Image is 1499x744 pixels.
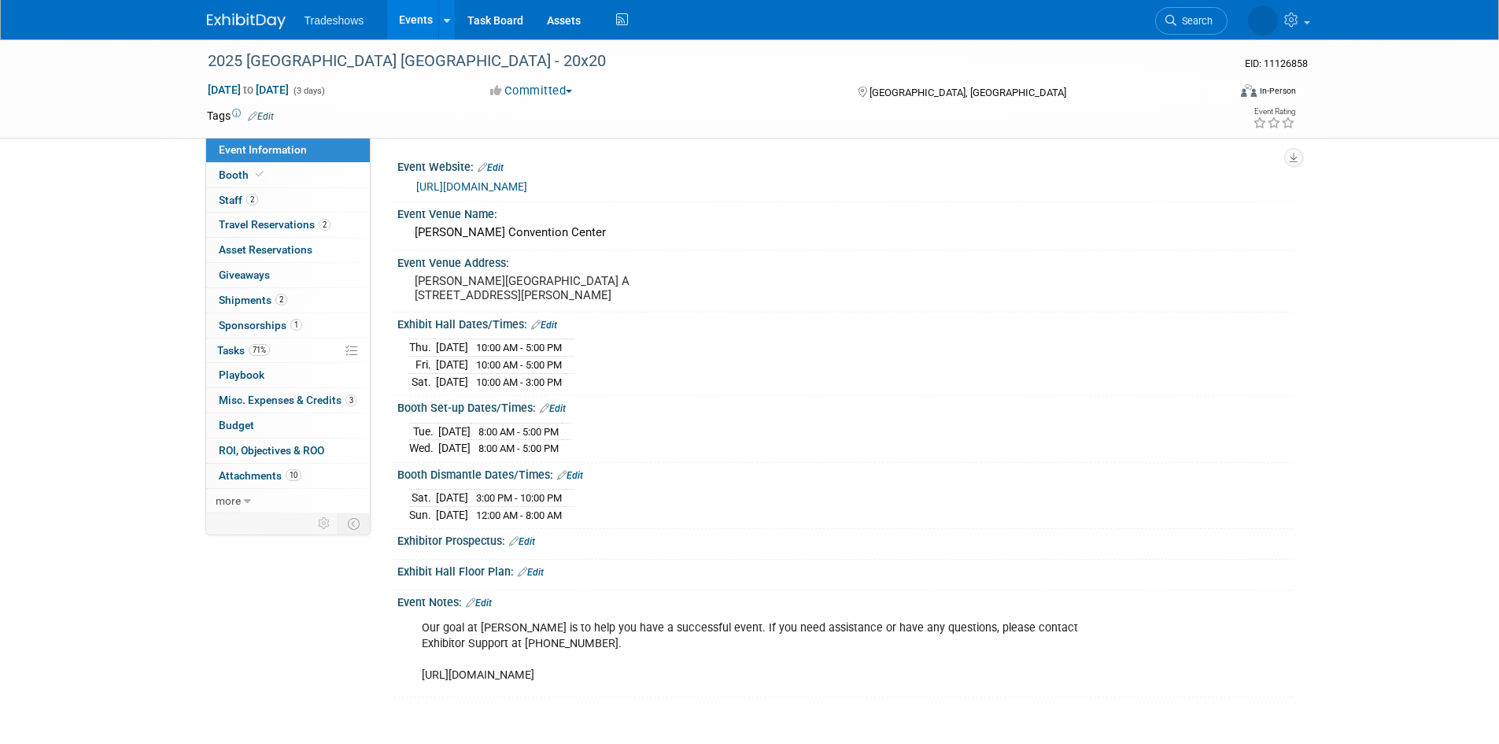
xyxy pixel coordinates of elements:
[305,14,364,27] span: Tradeshows
[275,294,287,305] span: 2
[415,274,753,302] pre: [PERSON_NAME][GEOGRAPHIC_DATA] A [STREET_ADDRESS][PERSON_NAME]
[416,180,527,193] a: [URL][DOMAIN_NAME]
[219,218,330,231] span: Travel Reservations
[478,442,559,454] span: 8:00 AM - 5:00 PM
[397,396,1293,416] div: Booth Set-up Dates/Times:
[436,357,468,374] td: [DATE]
[397,463,1293,483] div: Booth Dismantle Dates/Times:
[219,168,267,181] span: Booth
[249,344,270,356] span: 71%
[206,188,370,213] a: Staff2
[219,319,302,331] span: Sponsorships
[206,388,370,413] a: Misc. Expenses & Credits3
[476,509,562,521] span: 12:00 AM - 8:00 AM
[290,319,302,331] span: 1
[438,423,471,440] td: [DATE]
[311,513,338,534] td: Personalize Event Tab Strip
[397,251,1293,271] div: Event Venue Address:
[1155,7,1228,35] a: Search
[202,47,1204,76] div: 2025 [GEOGRAPHIC_DATA] [GEOGRAPHIC_DATA] - 20x20
[1259,85,1296,97] div: In-Person
[219,268,270,281] span: Giveaways
[217,344,270,357] span: Tasks
[206,263,370,287] a: Giveaways
[540,403,566,414] a: Edit
[397,202,1293,222] div: Event Venue Name:
[345,394,357,406] span: 3
[397,529,1293,550] div: Exhibitor Prospectus:
[476,376,562,388] span: 10:00 AM - 3:00 PM
[1241,84,1257,97] img: Format-Inperson.png
[241,83,256,96] span: to
[206,489,370,513] a: more
[436,506,468,523] td: [DATE]
[219,444,324,457] span: ROI, Objectives & ROO
[219,368,264,381] span: Playbook
[206,213,370,237] a: Travel Reservations2
[438,440,471,457] td: [DATE]
[397,590,1293,611] div: Event Notes:
[409,220,1281,245] div: [PERSON_NAME] Convention Center
[1135,82,1297,105] div: Event Format
[485,83,578,99] button: Committed
[409,490,436,507] td: Sat.
[409,373,436,390] td: Sat.
[219,243,312,256] span: Asset Reservations
[476,342,562,353] span: 10:00 AM - 5:00 PM
[478,162,504,173] a: Edit
[207,83,290,97] span: [DATE] [DATE]
[476,359,562,371] span: 10:00 AM - 5:00 PM
[219,419,254,431] span: Budget
[219,143,307,156] span: Event Information
[219,469,301,482] span: Attachments
[286,469,301,481] span: 10
[397,560,1293,580] div: Exhibit Hall Floor Plan:
[466,598,492,609] a: Edit
[409,440,438,457] td: Wed.
[207,13,286,29] img: ExhibitDay
[206,238,370,262] a: Asset Reservations
[436,373,468,390] td: [DATE]
[256,170,264,179] i: Booth reservation complete
[338,513,370,534] td: Toggle Event Tabs
[557,470,583,481] a: Edit
[409,506,436,523] td: Sun.
[1245,57,1308,69] span: Event ID: 11126858
[206,288,370,313] a: Shipments2
[869,87,1066,98] span: [GEOGRAPHIC_DATA], [GEOGRAPHIC_DATA]
[436,490,468,507] td: [DATE]
[206,339,370,363] a: Tasks71%
[219,194,258,206] span: Staff
[219,394,357,406] span: Misc. Expenses & Credits
[1253,108,1295,116] div: Event Rating
[397,155,1293,176] div: Event Website:
[509,536,535,547] a: Edit
[219,294,287,306] span: Shipments
[518,567,544,578] a: Edit
[206,313,370,338] a: Sponsorships1
[206,413,370,438] a: Budget
[409,339,436,357] td: Thu.
[216,494,241,507] span: more
[411,613,1120,691] div: Our goal at [PERSON_NAME] is to help you have a successful event. If you need assistance or have ...
[531,320,557,331] a: Edit
[397,313,1293,333] div: Exhibit Hall Dates/Times:
[206,163,370,187] a: Booth
[206,363,370,387] a: Playbook
[206,464,370,488] a: Attachments10
[1248,6,1278,35] img: Janet Wong
[478,426,559,438] span: 8:00 AM - 5:00 PM
[476,492,562,504] span: 3:00 PM - 10:00 PM
[248,111,274,122] a: Edit
[292,86,325,96] span: (3 days)
[246,194,258,205] span: 2
[409,357,436,374] td: Fri.
[409,423,438,440] td: Tue.
[319,219,330,231] span: 2
[206,138,370,162] a: Event Information
[207,108,274,124] td: Tags
[436,339,468,357] td: [DATE]
[206,439,370,463] a: ROI, Objectives & ROO
[1176,15,1213,27] span: Search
